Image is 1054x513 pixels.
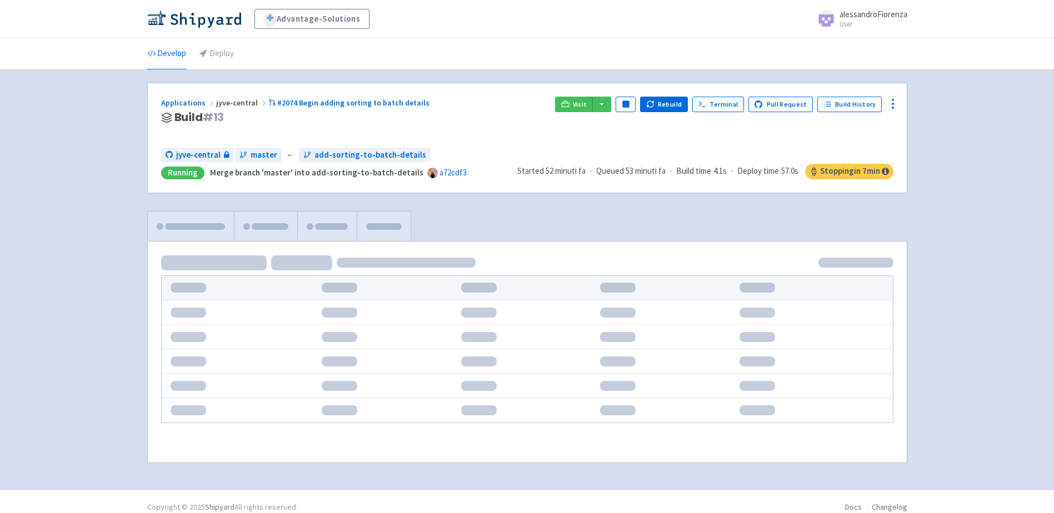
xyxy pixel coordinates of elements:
[840,9,907,19] span: alessandroFiorenza
[811,10,907,28] a: alessandroFiorenza User
[713,165,727,178] span: 4.1s
[205,502,234,512] a: Shipyard
[251,149,277,162] span: master
[845,502,862,512] a: Docs
[161,167,204,179] div: Running
[616,97,636,112] button: Pause
[805,164,893,179] span: Stopping in 7 min
[546,165,586,176] time: 52 minuti fa
[147,501,298,513] div: Copyright © 2025 All rights reserved.
[748,97,813,112] a: Pull Request
[737,165,779,178] span: Deploy time
[147,10,241,28] img: Shipyard logo
[439,167,467,178] a: a72cdf3
[147,38,186,69] a: Develop
[286,149,294,162] span: ←
[268,98,432,108] a: #2074 Begin adding sorting to batch details
[161,98,216,108] a: Applications
[596,165,666,176] span: Queued
[555,97,593,112] a: Visit
[161,148,234,163] a: jyve-central
[203,109,224,125] span: # 13
[872,502,907,512] a: Changelog
[216,98,268,108] span: jyve-central
[210,167,423,178] strong: Merge branch 'master' into add-sorting-to-batch-details
[676,165,711,178] span: Build time
[517,164,893,179] div: · · ·
[299,148,431,163] a: add-sorting-to-batch-details
[314,149,426,162] span: add-sorting-to-batch-details
[199,38,234,69] a: Deploy
[692,97,744,112] a: Terminal
[174,111,224,124] span: Build
[817,97,882,112] a: Build History
[626,165,666,176] time: 53 minuti fa
[235,148,282,163] a: master
[840,21,907,28] small: User
[254,9,369,29] a: Advantage-Solutions
[781,165,798,178] span: 57.0s
[176,149,221,162] span: jyve-central
[640,97,688,112] button: Rebuild
[517,165,586,176] span: Started
[573,100,587,109] span: Visit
